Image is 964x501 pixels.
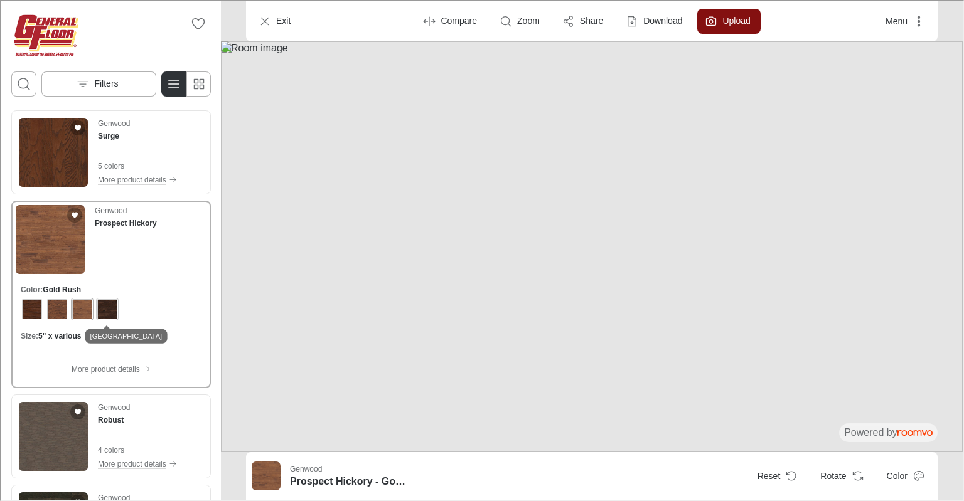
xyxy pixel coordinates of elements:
div: [GEOGRAPHIC_DATA] [84,328,166,342]
a: Go to General Floor's website. [10,10,80,60]
button: Switch to detail view [160,70,185,95]
p: Filters [93,76,117,89]
button: No favorites [185,10,210,35]
div: See Surge in the room [10,109,210,193]
img: Logo representing General Floor. [10,10,80,60]
h4: Surge [97,129,118,140]
button: Reset product [746,462,805,487]
button: More actions [874,8,931,33]
button: Switch to simple view [185,70,210,95]
div: The visualizer is powered by Roomvo. [843,425,931,438]
button: Exit [250,8,299,33]
p: Zoom [516,14,538,26]
div: Product colors [19,283,200,319]
p: Powered by [843,425,931,438]
h6: Color : [19,283,41,294]
button: View color format Candy Apple [19,297,42,319]
p: Genwood [97,401,129,412]
p: Share [579,14,602,26]
button: Download [617,8,691,33]
p: More product details [97,457,165,468]
button: Show details for Prospect Hickory [285,460,410,490]
button: Rotate Surface [809,462,870,487]
button: Open search box [10,70,35,95]
p: 5 colors [97,159,176,171]
p: Genwood [97,117,129,128]
p: Genwood [94,204,126,215]
button: More product details [97,172,176,186]
button: Upload a picture of your room [696,8,759,33]
button: Add Robust to favorites [69,403,84,418]
p: More product details [70,362,139,374]
p: Compare [439,14,476,26]
p: Genwood [289,462,321,473]
button: Open color dialog [876,462,931,487]
button: More product details [70,361,149,375]
p: Exit [275,14,289,26]
img: roomvo_wordmark.svg [896,429,931,435]
img: Prospect Hickory [250,460,279,489]
button: View color format River House [95,297,117,319]
label: Upload [721,14,749,26]
p: Download [642,14,681,26]
img: Prospect Hickory. Link opens in a new window. [14,204,83,273]
button: Share [554,8,612,33]
h4: Prospect Hickory [94,216,156,228]
img: Surge. Link opens in a new window. [18,117,87,186]
div: Product sizes [19,329,200,340]
button: More product details [97,456,176,470]
h4: Robust [97,413,122,425]
img: Room image [220,40,961,451]
img: Robust. Link opens in a new window. [18,401,87,470]
button: Open the filters menu [40,70,155,95]
h6: Size : [19,329,37,340]
button: Zoom room image [491,8,549,33]
button: View color format Clover Honey [45,297,67,319]
button: Add Prospect Hickory to favorites [66,206,81,221]
div: Product List Mode Selector [160,70,210,95]
div: See Robust in the room [10,393,210,477]
button: Add Surge to favorites [69,119,84,134]
p: 4 colors [97,443,176,455]
p: More product details [97,173,165,184]
h6: Gold Rush [41,283,80,294]
button: Enter compare mode [414,8,486,33]
h6: 5" x various [37,329,80,340]
button: View color format Gold Rush [70,297,92,319]
h6: Prospect Hickory - Gold Rush [289,473,407,487]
